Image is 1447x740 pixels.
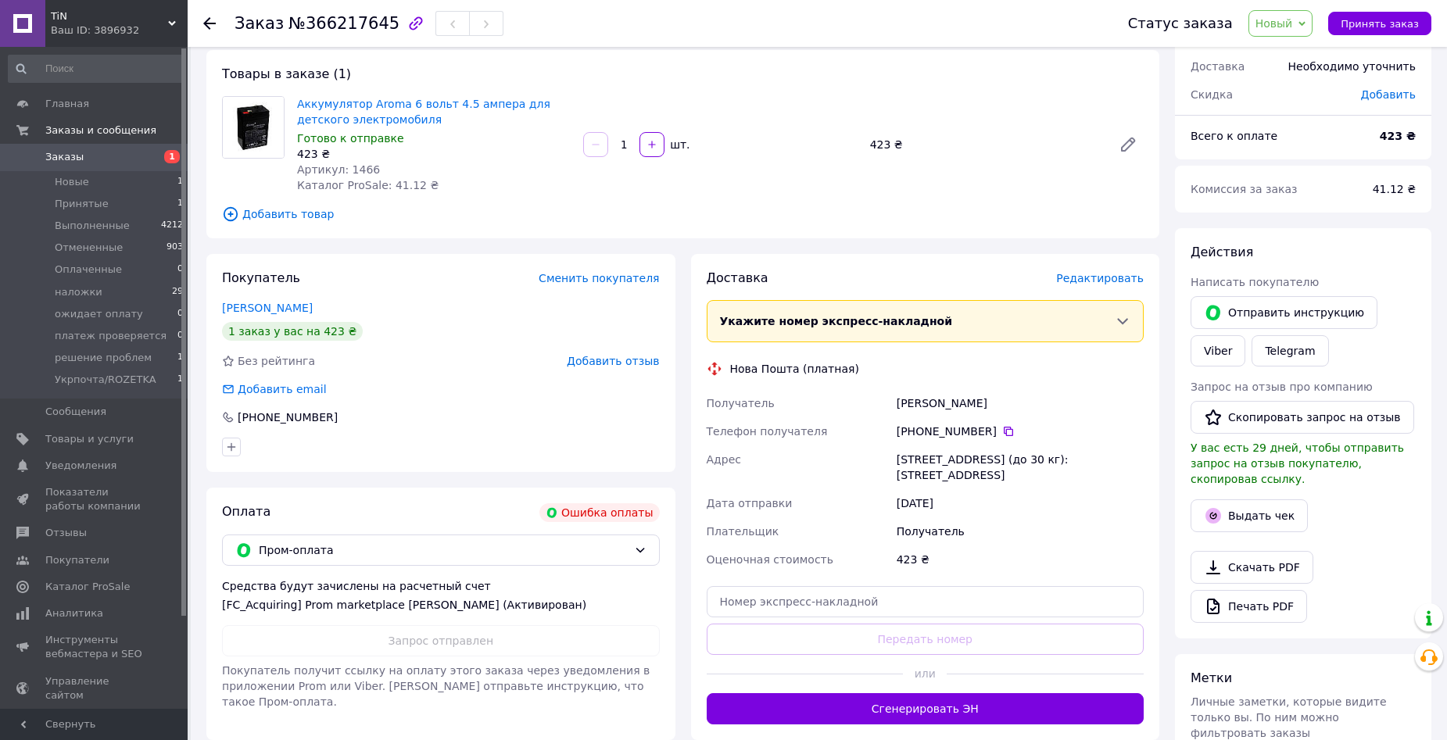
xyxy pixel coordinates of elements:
div: Нова Пошта (платная) [726,361,863,377]
span: 0 [177,329,183,343]
span: Отзывы [45,526,87,540]
span: Комиссия за заказ [1191,183,1298,195]
span: Артикул: 1466 [297,163,380,176]
button: Принять заказ [1328,12,1431,35]
span: Доставка [707,270,768,285]
span: Запрос на отзыв про компанию [1191,381,1373,393]
button: Сгенерировать ЭН [707,693,1144,724]
span: Показатели работы компании [45,485,145,513]
span: Добавить [1361,88,1416,101]
span: Дата отправки [707,497,793,509]
span: Готово к отправке [297,132,404,145]
div: [PHONE_NUMBER] [897,424,1144,439]
input: Номер экспресс-накладной [707,586,1144,617]
span: Заказы [45,150,84,164]
span: Отмененные [55,241,123,255]
span: Укрпочта/ROZETKA [55,373,156,387]
button: Отправить инструкцию [1191,296,1377,329]
span: Принятые [55,197,109,211]
span: Новый [1255,17,1293,30]
span: №366217645 [288,14,399,33]
span: Метки [1191,670,1232,685]
span: Товары в заказе (1) [222,66,351,81]
span: Покупатель [222,270,300,285]
span: 0 [177,263,183,277]
span: 41.12 ₴ [1373,183,1416,195]
button: Выдать чек [1191,499,1308,532]
span: Сообщения [45,405,106,419]
span: Оплаченные [55,263,122,277]
div: 423 ₴ [297,146,571,162]
span: Товары и услуги [45,432,134,446]
div: Средства будут зачислены на расчетный счет [222,578,660,613]
span: Управление сайтом [45,674,145,702]
span: Сменить покупателя [539,272,659,284]
a: Печать PDF [1191,590,1307,623]
div: [DATE] [894,489,1147,517]
div: Необходимо уточнить [1279,49,1425,84]
span: Инструменты вебмастера и SEO [45,633,145,661]
span: Выполненные [55,219,130,233]
span: Телефон получателя [707,425,828,438]
div: [PERSON_NAME] [894,389,1147,417]
span: Пром-оплата [259,542,628,559]
span: 1 [177,351,183,365]
span: Покупатель получит ссылку на оплату этого заказа через уведомления в приложении Prom или Viber. [... [222,664,650,708]
a: Редактировать [1112,129,1144,160]
span: Скидка [1191,88,1233,101]
span: Получатель [707,397,775,409]
a: Скачать PDF [1191,551,1313,584]
div: Статус заказа [1128,16,1233,31]
button: Скопировать запрос на отзыв [1191,401,1414,434]
span: Личные заметки, которые видите только вы. По ним можно фильтровать заказы [1191,695,1387,739]
span: решение проблем [55,351,152,365]
img: Аккумулятор Aroma 6 вольт 4.5 ампера для детского электромобиля [223,97,284,158]
div: Получатель [894,517,1147,545]
div: шт. [666,137,691,152]
span: 29 [172,285,183,299]
span: 4212 [161,219,183,233]
span: Оценочная стоимость [707,553,834,566]
span: TiN [51,9,168,23]
span: Главная [45,97,89,111]
a: Telegram [1252,335,1328,366]
span: наложки [55,285,102,299]
span: 1 [177,175,183,189]
span: Каталог ProSale [45,580,130,594]
span: платеж проверяется [55,329,167,343]
b: 423 ₴ [1380,130,1416,142]
span: Аналитика [45,606,103,620]
span: Добавить товар [222,206,1144,223]
span: 1 [164,150,180,163]
span: Редактировать [1056,272,1144,284]
button: Запрос отправлен [222,625,660,656]
span: Написать покупателю [1191,276,1319,288]
div: Вернуться назад [203,16,216,31]
span: Уведомления [45,459,116,473]
span: Адрес [707,453,741,466]
a: Viber [1191,335,1245,366]
div: Добавить email [220,381,328,397]
span: Заказы и сообщения [45,123,156,138]
div: 423 ₴ [894,545,1147,574]
span: Добавить отзыв [567,355,659,367]
a: Аккумулятор Aroma 6 вольт 4.5 ампера для детского электромобиля [297,98,550,126]
span: 1 [177,197,183,211]
span: Оплата [222,504,270,519]
span: Новые [55,175,89,189]
span: ожидает оплату [55,307,143,321]
span: Плательщик [707,525,779,538]
div: 1 заказ у вас на 423 ₴ [222,322,363,341]
span: 1 [177,373,183,387]
div: Ошибка оплаты [539,503,660,522]
span: или [903,666,947,681]
span: Действия [1191,245,1253,259]
a: [PERSON_NAME] [222,302,313,314]
span: Всего к оплате [1191,130,1277,142]
span: Без рейтинга [238,355,315,367]
span: 0 [177,307,183,321]
span: У вас есть 29 дней, чтобы отправить запрос на отзыв покупателю, скопировав ссылку. [1191,441,1404,485]
span: Доставка [1191,60,1245,73]
span: Укажите номер экспресс-накладной [720,315,953,327]
div: 423 ₴ [864,134,1106,156]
